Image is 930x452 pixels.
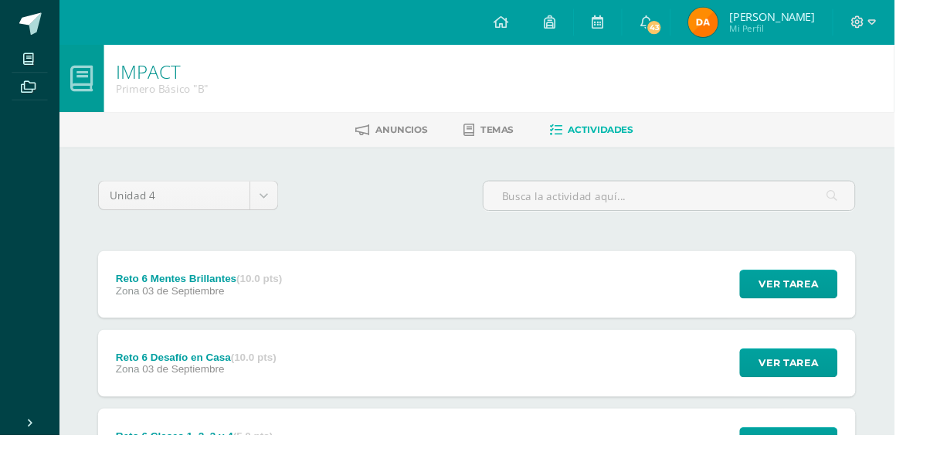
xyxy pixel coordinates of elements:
[114,189,248,218] span: Unidad 4
[769,362,871,393] button: Ver tarea
[148,296,234,308] span: 03 de Septiembre
[591,129,659,141] span: Actividades
[789,363,851,392] span: Ver tarea
[370,123,445,148] a: Anuncios
[120,85,217,100] div: Primero Básico 'B'
[769,280,871,311] button: Ver tarea
[120,365,287,378] div: Reto 6 Desafío en Casa
[789,281,851,310] span: Ver tarea
[120,63,217,85] h1: IMPACT
[120,61,188,87] a: IMPACT
[391,129,445,141] span: Anuncios
[120,284,294,296] div: Reto 6 Mentes Brillantes
[759,23,847,36] span: Mi Perfil
[482,123,535,148] a: Temas
[572,123,659,148] a: Actividades
[672,20,689,37] span: 43
[759,9,847,25] span: [PERSON_NAME]
[103,189,289,218] a: Unidad 4
[500,129,535,141] span: Temas
[120,378,145,390] span: Zona
[148,378,234,390] span: 03 de Septiembre
[246,284,294,296] strong: (10.0 pts)
[503,189,889,219] input: Busca la actividad aquí...
[716,8,747,39] img: b9c775cf110ea9ea8c609c586355bce3.png
[120,296,145,308] span: Zona
[240,365,287,378] strong: (10.0 pts)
